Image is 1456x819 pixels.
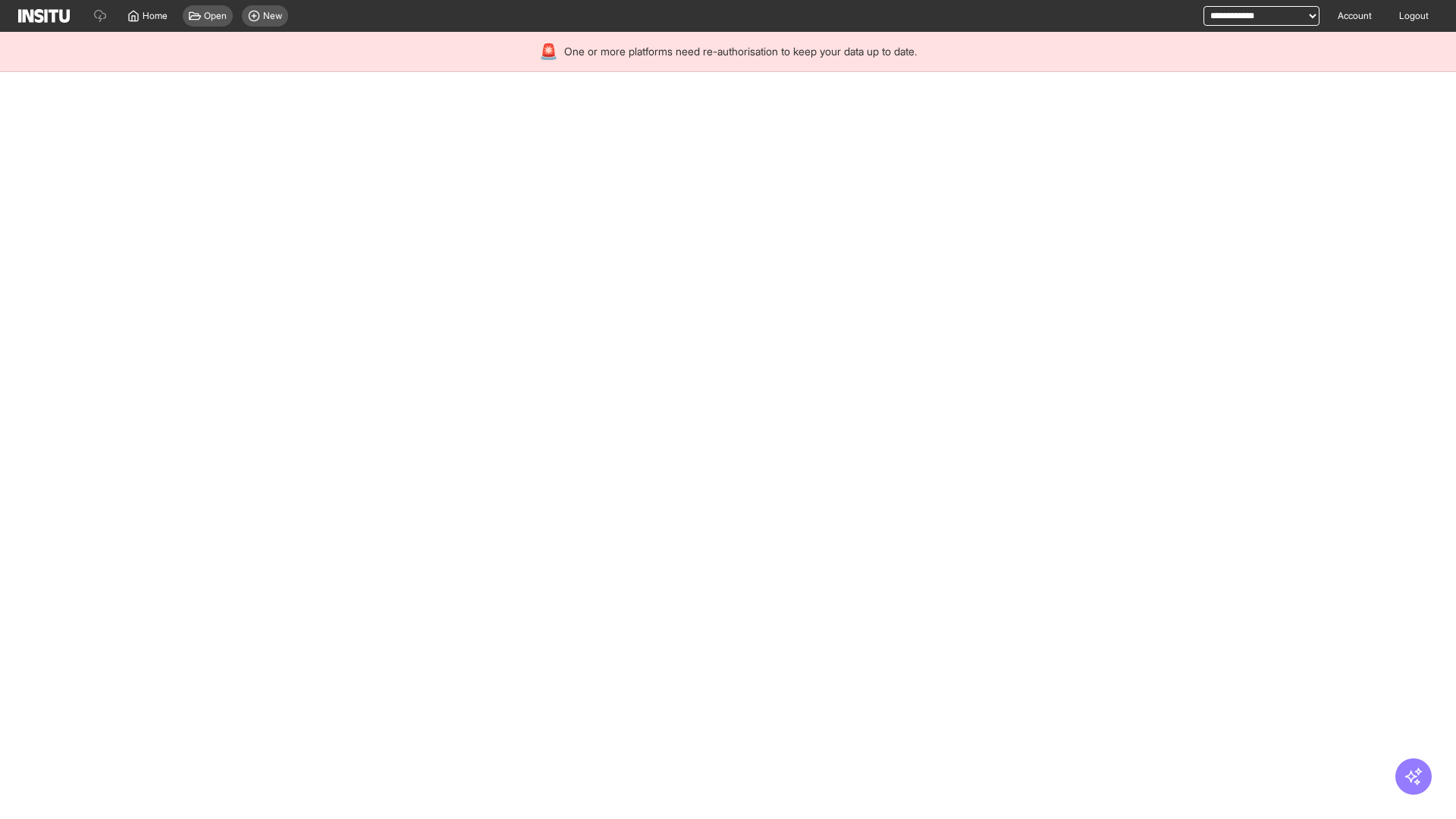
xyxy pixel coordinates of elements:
[564,44,917,59] span: One or more platforms need re-authorisation to keep your data up to date.
[204,10,227,22] span: Open
[18,9,70,23] img: Logo
[539,41,558,62] div: 🚨
[263,10,282,22] span: New
[143,10,168,22] span: Home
